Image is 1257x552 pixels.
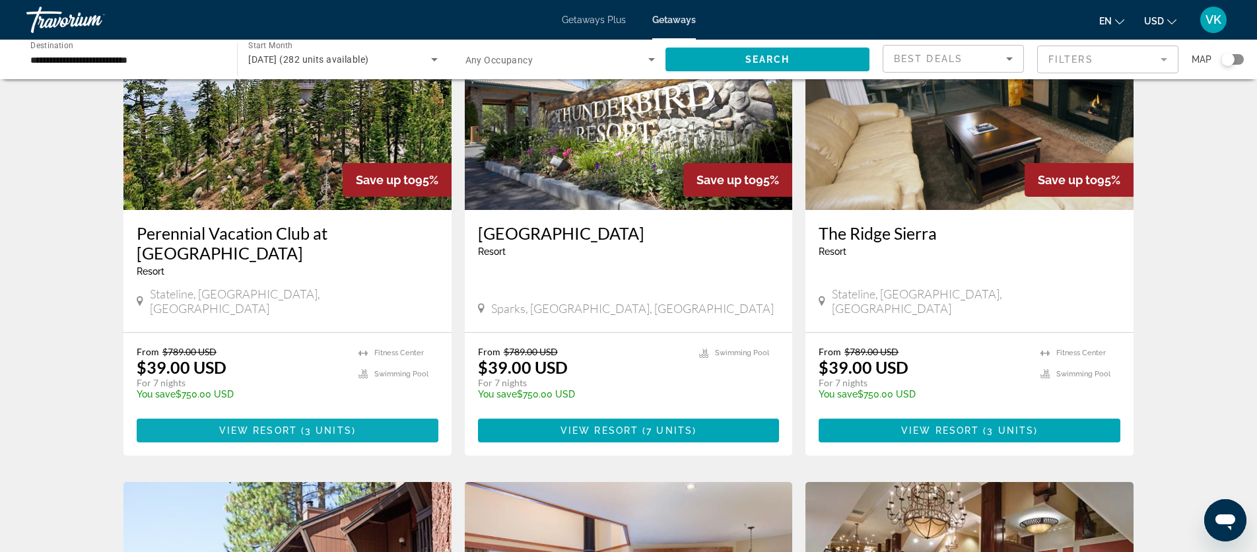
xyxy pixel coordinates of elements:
a: The Ridge Sierra [819,223,1120,243]
span: ( ) [638,425,696,436]
a: [GEOGRAPHIC_DATA] [478,223,780,243]
button: Filter [1037,45,1178,74]
span: Stateline, [GEOGRAPHIC_DATA], [GEOGRAPHIC_DATA] [150,287,438,316]
button: View Resort(7 units) [478,419,780,442]
span: USD [1144,16,1164,26]
div: 95% [683,163,792,197]
div: 95% [343,163,452,197]
span: View Resort [901,425,979,436]
span: ( ) [979,425,1038,436]
span: $789.00 USD [844,346,899,357]
iframe: Button to launch messaging window [1204,499,1246,541]
span: Search [745,54,790,65]
button: View Resort(3 units) [137,419,438,442]
span: From [478,346,500,357]
a: Getaways Plus [562,15,626,25]
span: You save [478,389,517,399]
a: Getaways [652,15,696,25]
span: Destination [30,40,73,50]
span: 3 units [987,425,1034,436]
span: 7 units [646,425,693,436]
span: Fitness Center [374,349,424,357]
span: Swimming Pool [374,370,428,378]
p: $39.00 USD [137,357,226,377]
span: en [1099,16,1112,26]
p: $39.00 USD [478,357,568,377]
p: For 7 nights [478,377,687,389]
span: VK [1206,13,1221,26]
span: Map [1192,50,1211,69]
span: Resort [478,246,506,257]
a: Perennial Vacation Club at [GEOGRAPHIC_DATA] [137,223,438,263]
span: Save up to [356,173,415,187]
span: 3 units [305,425,352,436]
span: Swimming Pool [715,349,769,357]
span: You save [137,389,176,399]
div: 95% [1025,163,1134,197]
span: Resort [819,246,846,257]
span: You save [819,389,858,399]
span: From [819,346,841,357]
span: Any Occupancy [465,55,533,65]
span: From [137,346,159,357]
p: $750.00 USD [819,389,1027,399]
span: View Resort [561,425,638,436]
span: ( ) [297,425,356,436]
span: Start Month [248,41,292,50]
span: Stateline, [GEOGRAPHIC_DATA], [GEOGRAPHIC_DATA] [832,287,1120,316]
a: Travorium [26,3,158,37]
span: Best Deals [894,53,963,64]
span: [DATE] (282 units available) [248,54,368,65]
span: View Resort [219,425,297,436]
span: Save up to [696,173,756,187]
p: For 7 nights [819,377,1027,389]
span: Fitness Center [1056,349,1106,357]
span: Resort [137,266,164,277]
mat-select: Sort by [894,51,1013,67]
button: Change language [1099,11,1124,30]
span: $789.00 USD [504,346,558,357]
p: For 7 nights [137,377,345,389]
span: $789.00 USD [162,346,217,357]
p: $750.00 USD [478,389,687,399]
span: Swimming Pool [1056,370,1110,378]
p: $39.00 USD [819,357,908,377]
span: Sparks, [GEOGRAPHIC_DATA], [GEOGRAPHIC_DATA] [491,301,774,316]
button: View Resort(3 units) [819,419,1120,442]
button: Search [665,48,869,71]
button: User Menu [1196,6,1231,34]
span: Save up to [1038,173,1097,187]
p: $750.00 USD [137,389,345,399]
button: Change currency [1144,11,1176,30]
